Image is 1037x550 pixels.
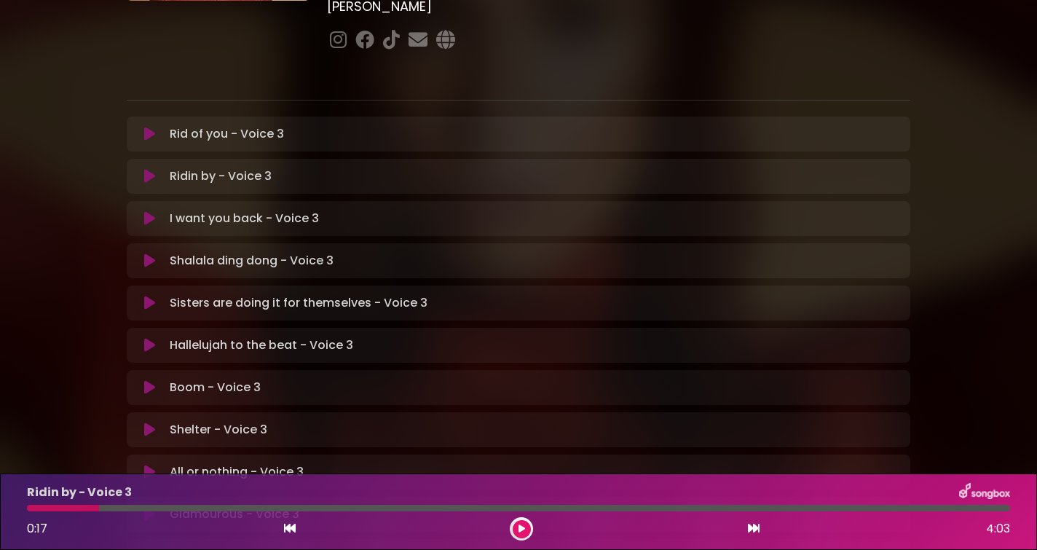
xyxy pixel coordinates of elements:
[170,421,267,439] p: Shelter - Voice 3
[170,252,334,270] p: Shalala ding dong - Voice 3
[170,294,427,312] p: Sisters are doing it for themselves - Voice 3
[27,520,47,537] span: 0:17
[986,520,1010,538] span: 4:03
[170,379,261,396] p: Boom - Voice 3
[170,168,272,185] p: Ridin by - Voice 3
[170,125,284,143] p: Rid of you - Voice 3
[170,337,353,354] p: Hallelujah to the beat - Voice 3
[959,483,1010,502] img: songbox-logo-white.png
[27,484,132,501] p: Ridin by - Voice 3
[170,463,304,481] p: All or nothing - Voice 3
[170,210,319,227] p: I want you back - Voice 3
